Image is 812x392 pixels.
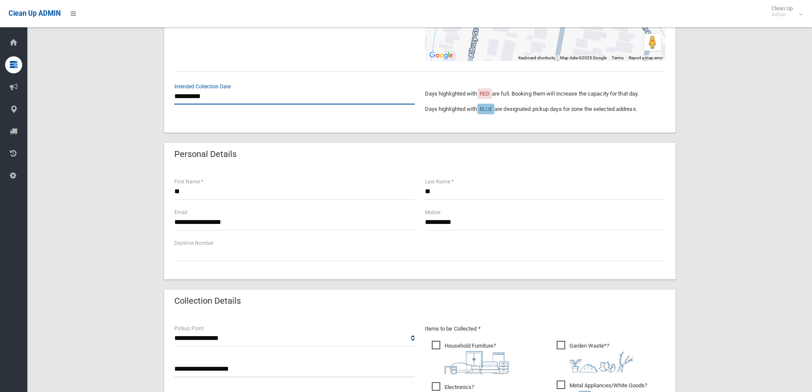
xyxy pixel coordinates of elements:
[425,324,665,334] p: Items to be Collected *
[427,50,455,61] a: Open this area in Google Maps (opens a new window)
[557,341,633,372] span: Garden Waste*
[569,351,633,372] img: 4fd8a5c772b2c999c83690221e5242e0.png
[629,55,663,60] a: Report a map error
[164,146,247,163] header: Personal Details
[767,5,801,18] span: Clean Up
[480,106,492,112] span: BLUE
[425,104,665,114] p: Days highlighted with are designated pickup days for zone the selected address.
[425,89,665,99] p: Days highlighted with are full. Booking them will increase the capacity for that day.
[445,343,509,374] i: ?
[560,55,607,60] span: Map data ©2025 Google
[480,90,490,97] span: RED
[612,55,624,60] a: Terms
[445,351,509,374] img: aa9efdbe659d29b613fca23ba79d85cb.png
[164,293,251,309] header: Collection Details
[569,343,633,372] i: ?
[427,50,455,61] img: Google
[518,55,555,61] button: Keyboard shortcuts
[772,12,793,18] small: Admin
[9,9,61,17] span: Clean Up ADMIN
[432,341,509,374] span: Household Furniture
[644,34,661,51] button: Drag Pegman onto the map to open Street View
